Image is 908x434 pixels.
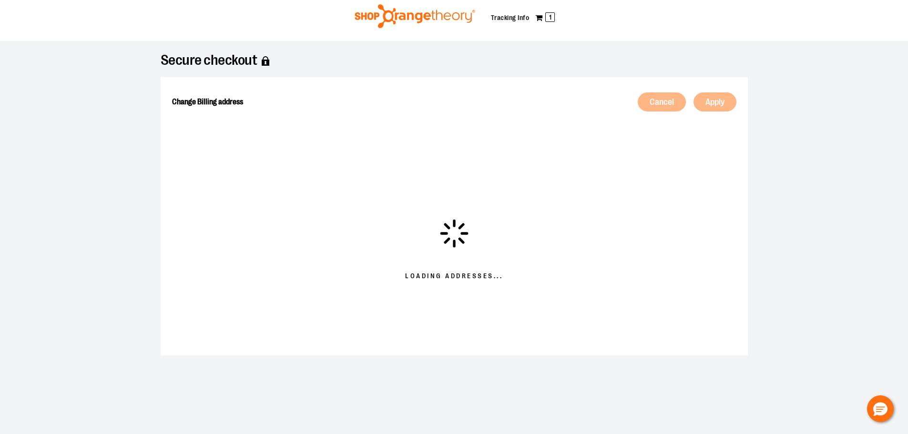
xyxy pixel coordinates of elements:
button: Hello, have a question? Let’s chat. [867,395,894,422]
span: Loading addresses... [405,272,503,281]
h1: Secure checkout [161,56,748,66]
span: 1 [545,12,555,22]
h2: Change Billing address [172,89,243,115]
img: Shop Orangetheory [353,4,477,28]
a: Tracking Info [491,14,530,21]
